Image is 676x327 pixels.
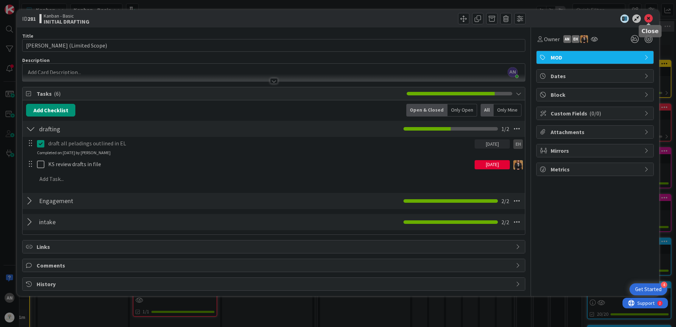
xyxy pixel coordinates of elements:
span: MOD [551,53,641,62]
h5: Close [641,28,659,34]
input: Add Checklist... [37,216,195,228]
div: Only Open [447,104,477,117]
span: ( 0/0 ) [589,110,601,117]
span: Owner [544,35,560,43]
span: ( 6 ) [54,90,61,97]
div: EH [513,139,523,149]
input: type card name here... [22,39,525,52]
div: 4 [661,282,667,288]
p: KS review drafts in file [48,160,472,168]
div: EH [572,35,580,43]
div: AN [563,35,571,43]
div: Only Mine [494,104,521,117]
span: 2 / 2 [501,218,509,226]
span: Block [551,90,641,99]
img: KS [513,160,523,170]
span: Kanban - Basic [44,13,89,19]
span: 1 / 2 [501,125,509,133]
span: Dates [551,72,641,80]
div: Open & Closed [406,104,447,117]
div: [DATE] [475,139,510,149]
div: Completed on [DATE] by [PERSON_NAME] [37,150,111,156]
span: Metrics [551,165,641,174]
input: Add Checklist... [37,195,195,207]
span: Support [15,1,32,10]
b: INITIAL DRAFTING [44,19,89,24]
div: Open Get Started checklist, remaining modules: 4 [630,283,667,295]
div: [DATE] [475,160,510,169]
span: Tasks [37,89,403,98]
button: Add Checklist [26,104,75,117]
span: AN [508,67,518,77]
span: Comments [37,261,512,270]
div: 2 [37,3,38,8]
span: Attachments [551,128,641,136]
span: Mirrors [551,146,641,155]
span: 2 / 2 [501,197,509,205]
input: Add Checklist... [37,122,195,135]
span: Description [22,57,50,63]
span: Links [37,243,512,251]
b: 281 [27,15,36,22]
img: KS [580,35,588,43]
p: draft all peladings outlined in EL [48,139,472,147]
label: Title [22,33,33,39]
div: Get Started [635,286,662,293]
span: Custom Fields [551,109,641,118]
span: ID [22,14,36,23]
span: History [37,280,512,288]
div: All [481,104,494,117]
